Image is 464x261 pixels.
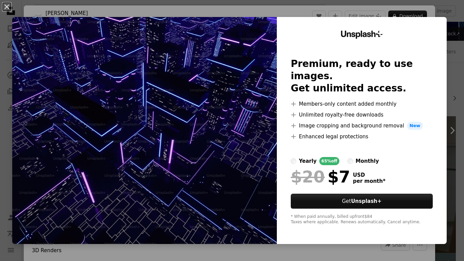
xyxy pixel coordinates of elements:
[291,158,296,164] input: yearly65%off
[407,122,423,130] span: New
[291,168,350,186] div: $7
[347,158,353,164] input: monthly
[291,100,433,108] li: Members-only content added monthly
[353,178,386,184] span: per month *
[291,214,433,225] div: * When paid annually, billed upfront $84 Taxes where applicable. Renews automatically. Cancel any...
[319,157,339,165] div: 65% off
[291,58,433,94] h2: Premium, ready to use images. Get unlimited access.
[291,133,433,141] li: Enhanced legal protections
[356,157,379,165] div: monthly
[351,198,381,204] strong: Unsplash+
[291,168,325,186] span: $20
[291,194,433,209] button: GetUnsplash+
[291,111,433,119] li: Unlimited royalty-free downloads
[291,122,433,130] li: Image cropping and background removal
[353,172,386,178] span: USD
[299,157,317,165] div: yearly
